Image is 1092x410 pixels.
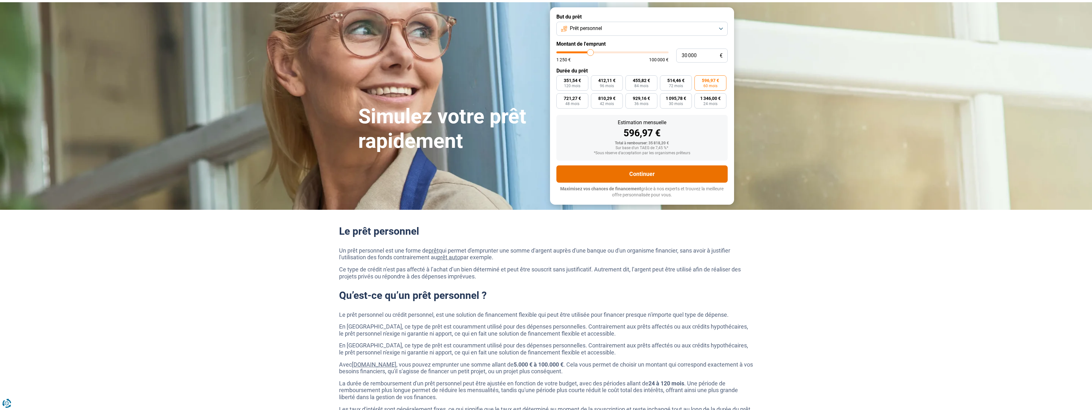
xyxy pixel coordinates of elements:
[556,68,728,74] label: Durée du prêt
[339,289,753,301] h2: Qu’est-ce qu’un prêt personnel ?
[634,84,648,88] span: 84 mois
[667,78,685,83] span: 514,46 €
[598,96,616,101] span: 810,29 €
[358,104,542,154] h1: Simulez votre prêt rapidement
[514,361,563,368] strong: 5.000 € à 100.000 €
[556,186,728,198] p: grâce à nos experts et trouvez la meilleure offre personnalisée pour vous.
[598,78,616,83] span: 412,11 €
[561,151,723,156] div: *Sous réserve d'acceptation par les organismes prêteurs
[339,361,753,375] p: Avec , vous pouvez emprunter une somme allant de . Cela vous permet de choisir un montant qui cor...
[556,14,728,20] label: But du prêt
[561,141,723,146] div: Total à rembourser: 35 818,20 €
[556,22,728,36] button: Prêt personnel
[556,57,571,62] span: 1 250 €
[666,96,686,101] span: 1 095,78 €
[429,247,439,254] a: prêt
[339,225,753,237] h2: Le prêt personnel
[560,186,641,191] span: Maximisez vos chances de financement
[556,165,728,183] button: Continuer
[561,146,723,150] div: Sur base d'un TAEG de 7,45 %*
[564,96,581,101] span: 721,27 €
[564,78,581,83] span: 351,54 €
[556,41,728,47] label: Montant de l'emprunt
[600,84,614,88] span: 96 mois
[720,53,723,58] span: €
[570,25,602,32] span: Prêt personnel
[633,96,650,101] span: 929,16 €
[565,102,579,106] span: 48 mois
[564,84,580,88] span: 120 mois
[339,323,753,337] p: En [GEOGRAPHIC_DATA], ce type de prêt est couramment utilisé pour des dépenses personnelles. Cont...
[648,380,684,387] strong: 24 à 120 mois
[634,102,648,106] span: 36 mois
[339,266,753,280] p: Ce type de crédit n’est pas affecté à l’achat d’un bien déterminé et peut être souscrit sans just...
[649,57,669,62] span: 100 000 €
[352,361,396,368] a: [DOMAIN_NAME]
[437,254,460,261] a: prêt auto
[600,102,614,106] span: 42 mois
[669,84,683,88] span: 72 mois
[339,247,753,261] p: Un prêt personnel est une forme de qui permet d'emprunter une somme d'argent auprès d'une banque ...
[339,342,753,356] p: En [GEOGRAPHIC_DATA], ce type de prêt est couramment utilisé pour des dépenses personnelles. Cont...
[703,84,717,88] span: 60 mois
[339,380,753,401] p: La durée de remboursement d'un prêt personnel peut être ajustée en fonction de votre budget, avec...
[702,78,719,83] span: 596,97 €
[669,102,683,106] span: 30 mois
[339,311,753,318] p: Le prêt personnel ou crédit personnel, est une solution de financement flexible qui peut être uti...
[700,96,721,101] span: 1 346,00 €
[561,120,723,125] div: Estimation mensuelle
[633,78,650,83] span: 455,82 €
[561,128,723,138] div: 596,97 €
[703,102,717,106] span: 24 mois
